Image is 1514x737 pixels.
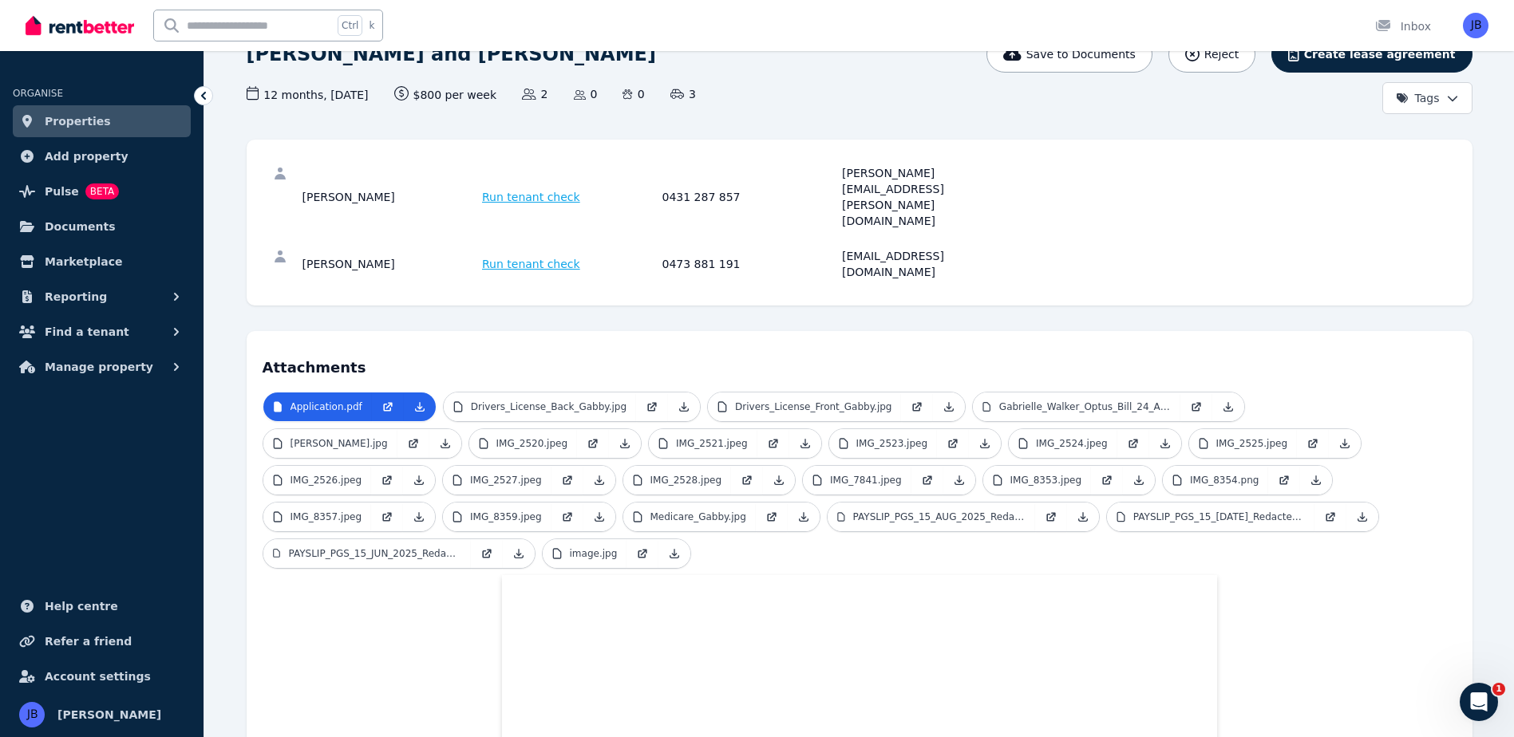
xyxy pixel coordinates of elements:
span: [PERSON_NAME] [57,705,161,724]
a: IMG_2527.jpeg [443,466,551,495]
a: Download Attachment [503,539,535,568]
span: Marketplace [45,252,122,271]
h4: Attachments [263,347,1457,379]
span: Ctrl [338,15,362,36]
p: IMG_2525.jpeg [1216,437,1288,450]
a: Download Attachment [933,392,965,421]
div: Inbox [1375,18,1431,34]
a: Download Attachment [1123,466,1155,495]
p: PAYSLIP_PGS_15_[DATE]_Redacted.pdf [1133,510,1305,523]
a: IMG_2526.jpeg [263,466,372,495]
span: Add property [45,147,128,166]
span: Properties [45,112,111,131]
a: Marketplace [13,246,191,278]
span: Run tenant check [482,256,580,272]
a: Open in new Tab [1268,466,1300,495]
button: Tags [1382,82,1472,114]
a: Open in new Tab [577,429,609,458]
a: IMG_8359.jpeg [443,503,551,531]
a: IMG_2524.jpeg [1009,429,1117,458]
p: IMG_8354.png [1190,474,1259,487]
a: Download Attachment [609,429,641,458]
a: IMG_2525.jpeg [1189,429,1298,458]
span: Manage property [45,357,153,376]
a: PAYSLIP_PGS_15_[DATE]_Redacted.pdf [1107,503,1314,531]
a: Open in new Tab [551,503,583,531]
a: IMG_7841.jpeg [803,466,911,495]
span: Tags [1396,90,1440,106]
p: Drivers_License_Front_Gabby.jpg [735,400,891,413]
a: Open in new Tab [1180,392,1212,421]
span: Create lease agreement [1304,46,1456,62]
p: Medicare_Gabby.jpg [650,510,746,523]
h1: [PERSON_NAME] and [PERSON_NAME] [247,41,656,67]
a: Open in new Tab [731,466,763,495]
img: RentBetter [26,14,134,37]
a: Download Attachment [763,466,795,495]
a: Download Attachment [658,539,690,568]
a: Open in new Tab [756,503,788,531]
a: Download Attachment [429,429,461,458]
span: 0 [574,86,598,102]
p: IMG_2526.jpeg [291,474,362,487]
a: IMG_2523.jpeg [829,429,938,458]
span: Account settings [45,667,151,686]
div: [EMAIL_ADDRESS][DOMAIN_NAME] [842,248,1018,280]
p: IMG_2528.jpeg [650,474,722,487]
p: IMG_2520.jpeg [496,437,568,450]
p: IMG_8357.jpeg [291,510,362,523]
a: Open in new Tab [471,539,503,568]
a: Open in new Tab [757,429,789,458]
a: Open in new Tab [911,466,943,495]
a: Download Attachment [943,466,975,495]
a: IMG_2520.jpeg [469,429,578,458]
p: IMG_2527.jpeg [470,474,542,487]
p: Gabrielle_Walker_Optus_Bill_24_Aug.pdf [999,400,1172,413]
span: 3 [670,86,696,102]
p: IMG_7841.jpeg [830,474,902,487]
a: Download Attachment [1067,503,1099,531]
button: Reject [1168,36,1255,73]
p: [PERSON_NAME].jpg [291,437,388,450]
a: Download Attachment [1300,466,1332,495]
a: Help centre [13,590,191,622]
a: Application.pdf [263,392,372,421]
a: PAYSLIP_PGS_15_AUG_2025_Redacted.pdf [828,503,1035,531]
p: Application.pdf [291,400,362,413]
a: Open in new Tab [627,539,658,568]
a: Medicare_Gabby.jpg [623,503,756,531]
a: Download Attachment [583,466,615,495]
a: Download Attachment [668,392,700,421]
div: 0431 287 857 [662,165,838,229]
a: Open in new Tab [371,466,403,495]
a: Open in new Tab [937,429,969,458]
a: Download Attachment [403,466,435,495]
a: Download Attachment [969,429,1001,458]
a: Refer a friend [13,625,191,657]
span: 0 [623,86,644,102]
a: PulseBETA [13,175,191,207]
a: image.jpg [543,539,627,568]
button: Reporting [13,281,191,313]
a: Download Attachment [1149,429,1181,458]
span: Pulse [45,182,79,201]
a: Properties [13,105,191,137]
iframe: Intercom live chat [1460,683,1498,721]
p: IMG_2523.jpeg [856,437,928,450]
button: Save to Documents [986,36,1152,73]
p: IMG_2521.jpeg [676,437,748,450]
span: Refer a friend [45,632,132,651]
a: Download Attachment [789,429,821,458]
a: Add property [13,140,191,172]
a: Open in new Tab [371,503,403,531]
p: Drivers_License_Back_Gabby.jpg [471,400,627,413]
a: PAYSLIP_PGS_15_JUN_2025_Redacted.pdf [263,539,471,568]
span: 1 [1492,683,1505,696]
img: JACQUELINE BARRY [1463,13,1488,38]
button: Create lease agreement [1271,36,1472,73]
span: 12 months , [DATE] [247,86,369,103]
a: Gabrielle_Walker_Optus_Bill_24_Aug.pdf [973,392,1180,421]
a: Download Attachment [403,503,435,531]
p: image.jpg [570,547,618,560]
a: Open in new Tab [397,429,429,458]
